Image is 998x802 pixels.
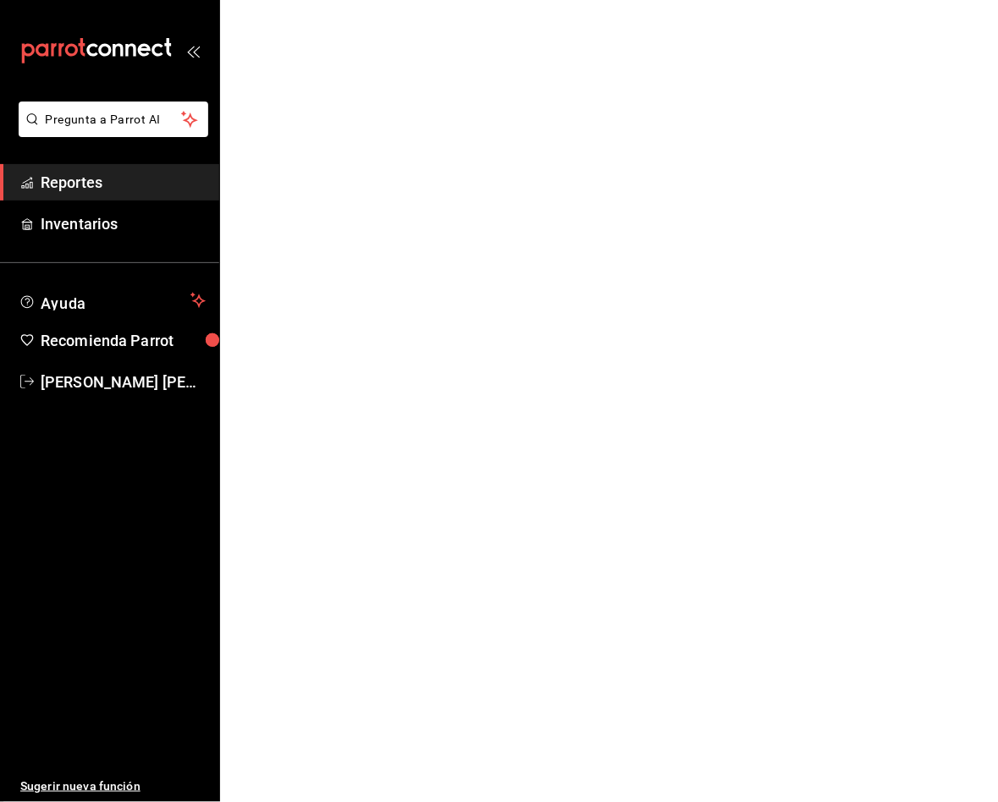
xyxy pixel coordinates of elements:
span: [PERSON_NAME] [PERSON_NAME] [41,371,206,393]
a: Pregunta a Parrot AI [12,123,208,140]
span: Pregunta a Parrot AI [46,111,182,129]
button: open_drawer_menu [186,44,200,58]
span: Inventarios [41,212,206,235]
button: Pregunta a Parrot AI [19,102,208,137]
span: Recomienda Parrot [41,329,206,352]
span: Ayuda [41,290,184,310]
span: Reportes [41,171,206,194]
span: Sugerir nueva función [20,777,206,795]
